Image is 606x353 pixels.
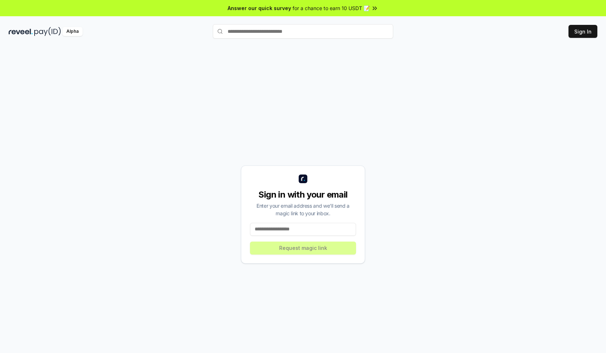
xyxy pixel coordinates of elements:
[250,189,356,200] div: Sign in with your email
[62,27,83,36] div: Alpha
[228,4,291,12] span: Answer our quick survey
[9,27,33,36] img: reveel_dark
[34,27,61,36] img: pay_id
[299,175,307,183] img: logo_small
[293,4,370,12] span: for a chance to earn 10 USDT 📝
[250,202,356,217] div: Enter your email address and we’ll send a magic link to your inbox.
[568,25,597,38] button: Sign In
